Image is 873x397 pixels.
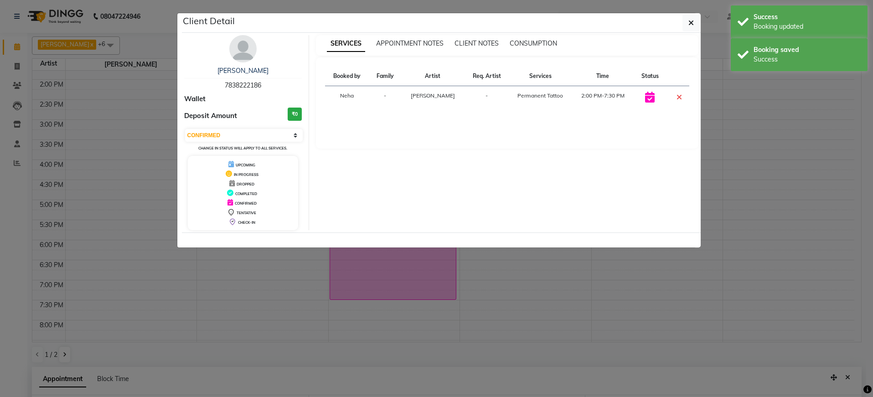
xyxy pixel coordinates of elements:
th: Services [509,67,572,86]
td: - [369,86,401,109]
span: APPOINTMENT NOTES [376,39,444,47]
span: Wallet [184,94,206,104]
th: Family [369,67,401,86]
td: - [464,86,509,109]
span: CLIENT NOTES [455,39,499,47]
h3: ₹0 [288,108,302,121]
span: CONFIRMED [235,201,257,206]
span: UPCOMING [236,163,255,167]
span: Deposit Amount [184,111,237,121]
div: Booking updated [754,22,861,31]
span: 7838222186 [225,81,261,89]
th: Booked by [325,67,369,86]
th: Time [572,67,634,86]
div: Success [754,12,861,22]
span: COMPLETED [235,191,257,196]
span: SERVICES [327,36,365,52]
td: 2:00 PM-7:30 PM [572,86,634,109]
span: CHECK-IN [238,220,255,225]
span: TENTATIVE [237,211,256,215]
div: Success [754,55,861,64]
div: Permanent Tattoo [515,92,566,100]
span: DROPPED [237,182,254,186]
small: Change in status will apply to all services. [198,146,287,150]
img: avatar [229,35,257,62]
div: Booking saved [754,45,861,55]
span: CONSUMPTION [510,39,557,47]
th: Artist [401,67,464,86]
td: Neha [325,86,369,109]
a: [PERSON_NAME] [217,67,269,75]
th: Req. Artist [464,67,509,86]
th: Status [634,67,666,86]
span: IN PROGRESS [234,172,258,177]
h5: Client Detail [183,14,235,28]
span: [PERSON_NAME] [411,92,455,99]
